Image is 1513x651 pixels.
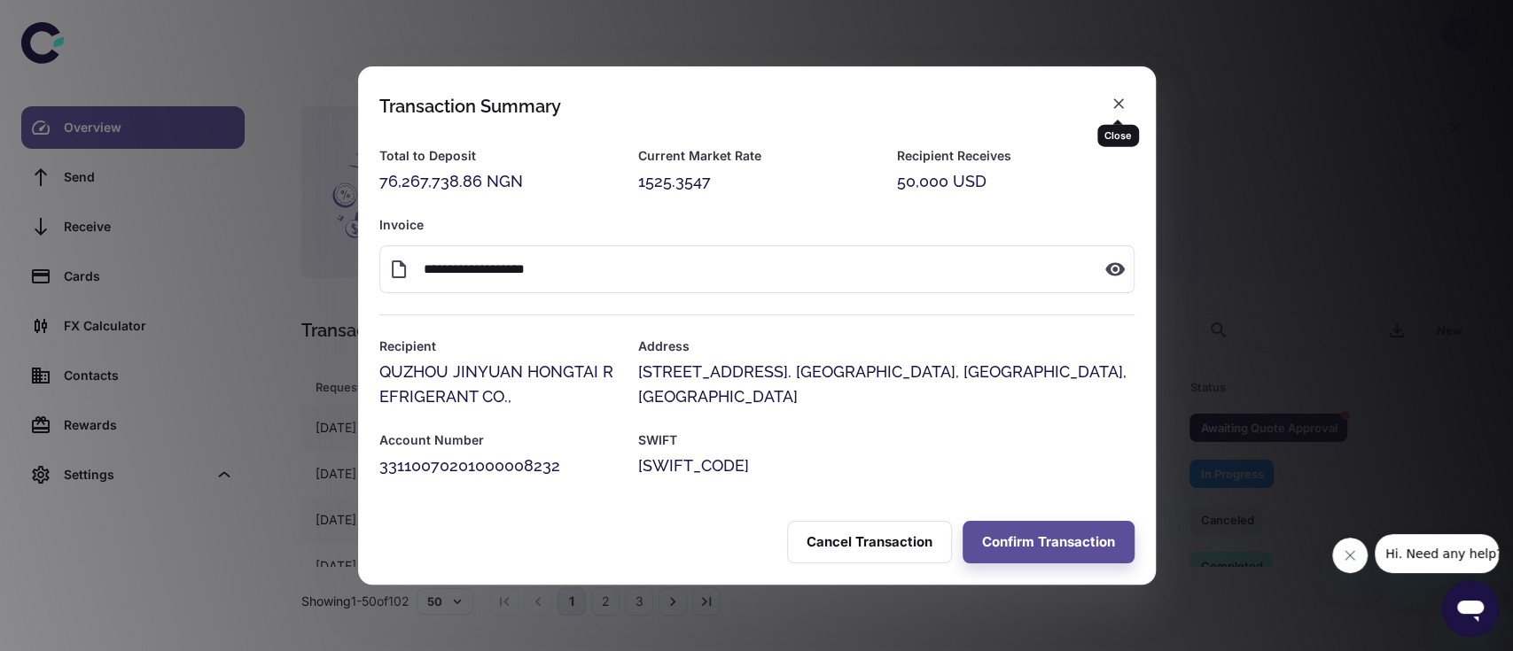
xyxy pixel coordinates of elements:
div: [SWIFT_CODE] [637,453,1134,478]
iframe: Message from company [1375,534,1499,573]
div: Close [1097,125,1139,147]
h6: Account Number [379,430,617,450]
button: Cancel Transaction [787,521,952,563]
h6: Recipient [379,337,617,356]
div: [STREET_ADDRESS]. [GEOGRAPHIC_DATA], [GEOGRAPHIC_DATA], [GEOGRAPHIC_DATA] [637,360,1134,409]
h6: Recipient Receives [896,146,1134,166]
button: Confirm Transaction [963,521,1135,563]
span: Hi. Need any help? [11,12,128,27]
div: QUZHOU JINYUAN HONGTAI REFRIGERANT CO., [379,360,617,409]
h6: Address [637,337,1134,356]
div: 50,000 USD [896,169,1134,194]
iframe: Close message [1332,538,1368,573]
div: 76,267,738.86 NGN [379,169,617,194]
iframe: Button to launch messaging window [1442,580,1499,637]
div: 1525.3547 [637,169,875,194]
h6: Total to Deposit [379,146,617,166]
h6: Current Market Rate [637,146,875,166]
h6: Invoice [379,215,1135,235]
h6: SWIFT [637,430,1134,450]
div: 33110070201000008232 [379,453,617,478]
div: Transaction Summary [379,96,561,117]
